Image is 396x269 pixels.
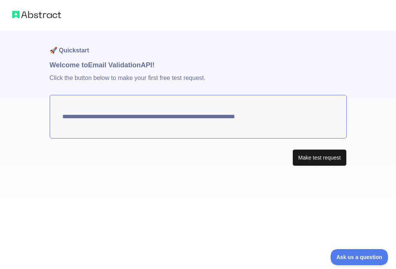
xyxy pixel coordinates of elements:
h1: Welcome to Email Validation API! [50,60,347,70]
img: Abstract logo [12,9,61,20]
iframe: Toggle Customer Support [331,249,388,265]
button: Make test request [292,149,346,166]
p: Click the button below to make your first free test request. [50,70,347,95]
h1: 🚀 Quickstart [50,31,347,60]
